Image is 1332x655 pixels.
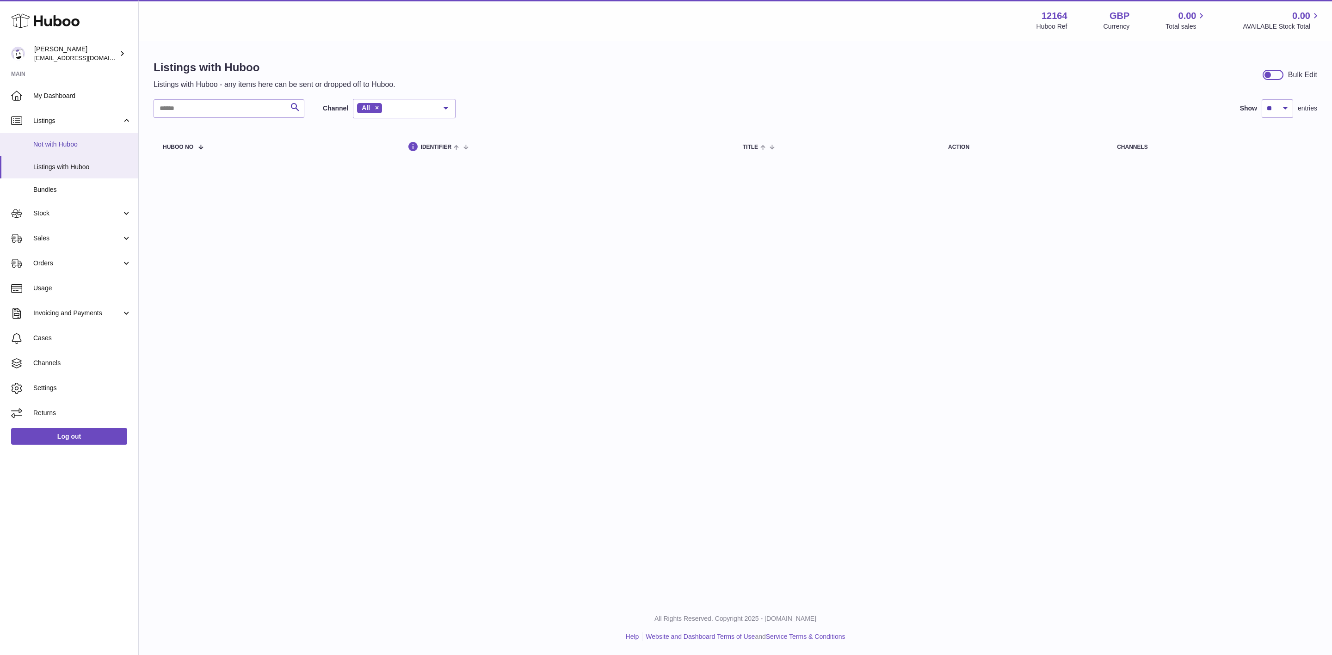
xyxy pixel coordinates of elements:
[1117,144,1308,150] div: channels
[948,144,1098,150] div: action
[34,54,136,61] span: [EMAIL_ADDRESS][DOMAIN_NAME]
[743,144,758,150] span: title
[154,60,395,75] h1: Listings with Huboo
[1240,104,1257,113] label: Show
[646,633,755,640] a: Website and Dashboard Terms of Use
[163,144,193,150] span: Huboo no
[1165,10,1207,31] a: 0.00 Total sales
[11,47,25,61] img: internalAdmin-12164@internal.huboo.com
[1178,10,1196,22] span: 0.00
[33,259,122,268] span: Orders
[362,104,370,111] span: All
[1165,22,1207,31] span: Total sales
[1298,104,1317,113] span: entries
[33,92,131,100] span: My Dashboard
[33,309,122,318] span: Invoicing and Payments
[34,45,117,62] div: [PERSON_NAME]
[1042,10,1067,22] strong: 12164
[33,334,131,343] span: Cases
[421,144,452,150] span: identifier
[1036,22,1067,31] div: Huboo Ref
[33,384,131,392] span: Settings
[33,409,131,417] span: Returns
[642,632,845,641] li: and
[154,80,395,90] p: Listings with Huboo - any items here can be sent or dropped off to Huboo.
[1243,10,1321,31] a: 0.00 AVAILABLE Stock Total
[11,428,127,445] a: Log out
[1292,10,1310,22] span: 0.00
[1104,22,1130,31] div: Currency
[33,234,122,243] span: Sales
[1243,22,1321,31] span: AVAILABLE Stock Total
[33,359,131,367] span: Channels
[1110,10,1129,22] strong: GBP
[33,163,131,171] span: Listings with Huboo
[766,633,845,640] a: Service Terms & Conditions
[33,209,122,218] span: Stock
[626,633,639,640] a: Help
[1288,70,1317,80] div: Bulk Edit
[33,284,131,293] span: Usage
[33,185,131,194] span: Bundles
[146,614,1325,623] p: All Rights Reserved. Copyright 2025 - [DOMAIN_NAME]
[323,104,348,113] label: Channel
[33,140,131,149] span: Not with Huboo
[33,116,122,125] span: Listings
